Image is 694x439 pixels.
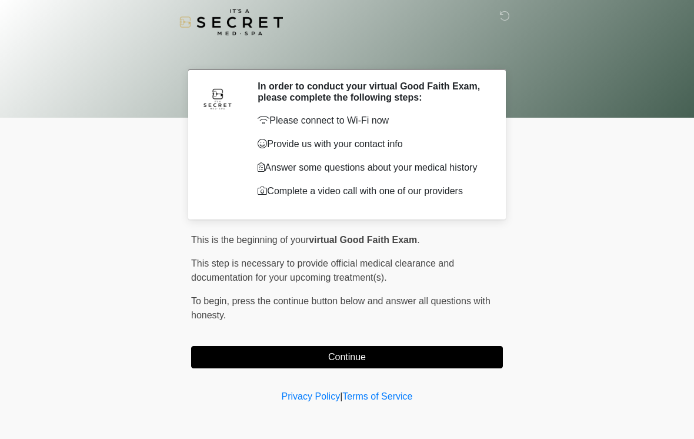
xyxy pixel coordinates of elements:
[309,235,417,245] strong: virtual Good Faith Exam
[342,391,412,401] a: Terms of Service
[182,42,512,64] h1: ‎ ‎
[191,296,232,306] span: To begin,
[179,9,283,35] img: It's A Secret Med Spa Logo
[200,81,235,116] img: Agent Avatar
[258,137,485,151] p: Provide us with your contact info
[191,258,454,282] span: This step is necessary to provide official medical clearance and documentation for your upcoming ...
[258,161,485,175] p: Answer some questions about your medical history
[417,235,419,245] span: .
[258,81,485,103] h2: In order to conduct your virtual Good Faith Exam, please complete the following steps:
[191,346,503,368] button: Continue
[191,235,309,245] span: This is the beginning of your
[258,184,485,198] p: Complete a video call with one of our providers
[191,296,491,320] span: press the continue button below and answer all questions with honesty.
[258,114,485,128] p: Please connect to Wi-Fi now
[282,391,341,401] a: Privacy Policy
[340,391,342,401] a: |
